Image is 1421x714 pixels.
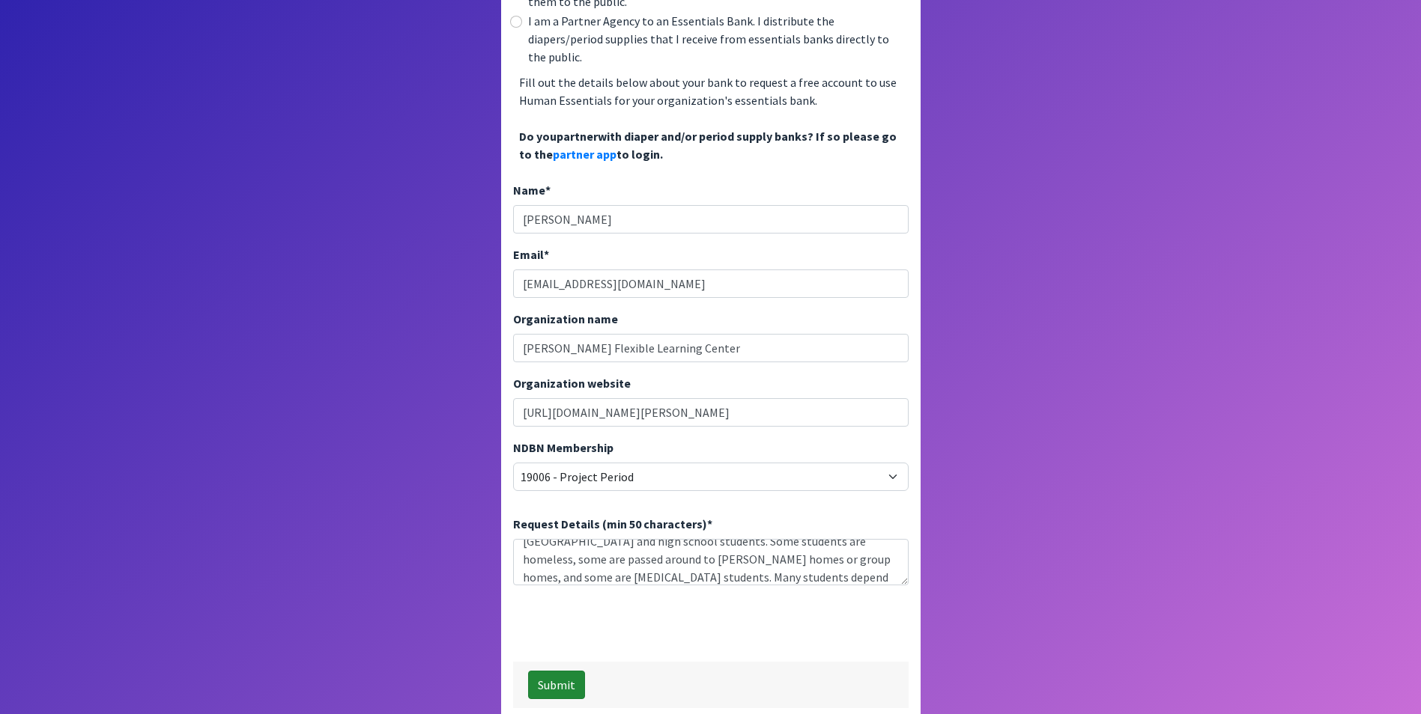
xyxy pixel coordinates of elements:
[528,12,909,66] label: I am a Partner Agency to an Essentials Bank. I distribute the diapers/period supplies that I rece...
[513,439,613,457] label: NDBN Membership
[513,67,909,169] p: Fill out the details below about your bank to request a free account to use Human Essentials for ...
[707,516,712,531] abbr: required
[544,247,549,262] abbr: required
[528,671,585,699] button: Submit
[513,515,712,533] label: Request Details (min 50 characters)
[513,310,618,328] label: Organization name
[513,181,551,199] label: Name
[519,129,897,162] span: Do you with diaper and/or period supply banks? If so please go to the to login.
[557,129,598,144] span: partner
[513,374,631,392] label: Organization website
[513,597,741,656] iframe: reCAPTCHA
[553,147,616,162] a: partner app
[513,245,549,263] label: Email
[545,183,551,198] abbr: required
[513,398,909,427] input: https://www.example.com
